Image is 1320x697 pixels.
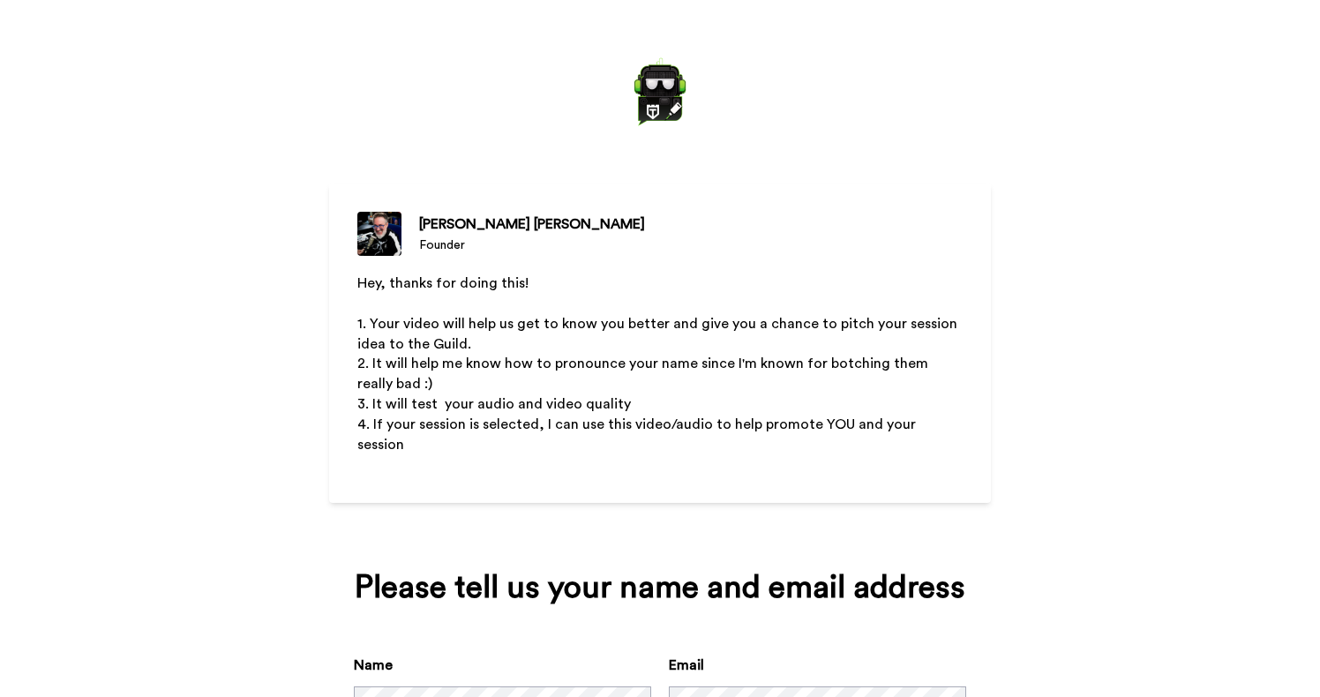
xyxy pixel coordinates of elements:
div: [PERSON_NAME] [PERSON_NAME] [419,214,645,235]
label: Name [354,655,393,676]
img: Founder [357,212,401,256]
span: 3. It will test your audio and video quality [357,397,631,411]
label: Email [669,655,704,676]
div: Founder [419,236,645,254]
span: 4. If your session is selected, I can use this video/audio to help promote YOU and your session [357,417,919,452]
span: 1. Your video will help us get to know you better and give you a chance to pitch your session ide... [357,317,961,351]
span: 2. It will help me know how to pronounce your name since I'm known for botching them really bad :) [357,356,932,391]
div: Please tell us your name and email address [354,570,966,605]
img: https://cdn.bonjoro.com/media/ae72f027-138b-4b18-980b-79e927b27cad/e14f6c45-3b45-4f9e-83d7-1c59da... [625,56,695,127]
span: Hey, thanks for doing this! [357,276,529,290]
